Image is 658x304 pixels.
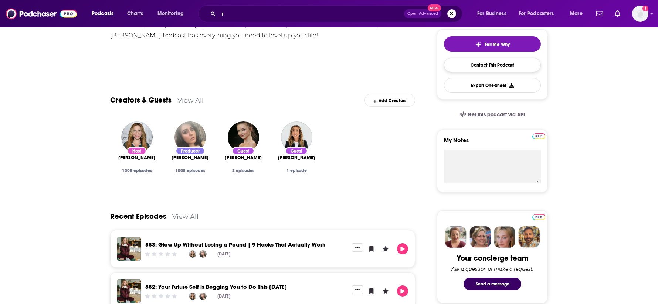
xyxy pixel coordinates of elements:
img: 883: Glow Up Without Losing a Pound | 9 Hacks That Actually Work [117,237,141,261]
button: open menu [152,8,193,20]
a: Show notifications dropdown [593,7,606,20]
a: Show notifications dropdown [612,7,623,20]
div: Ask a question or make a request. [451,266,533,272]
span: Logged in as sophiak [632,6,648,22]
img: Chelsea Harfoush [199,250,207,258]
img: tell me why sparkle [475,41,481,47]
button: Export One-Sheet [444,78,541,93]
div: Guest [232,147,254,155]
img: Podchaser Pro [532,214,545,220]
div: 1008 episodes [169,168,211,173]
button: Show More Button [352,243,363,251]
a: Chelsea Harfoush [172,155,208,161]
button: Play [397,285,408,297]
div: Search podcasts, credits, & more... [205,5,469,22]
img: User Profile [632,6,648,22]
img: Barbara Profile [469,226,491,248]
img: Rachel Hollis [121,121,153,153]
button: Leave a Rating [380,243,391,254]
button: Play [397,243,408,254]
div: [DATE] [217,251,230,257]
span: [PERSON_NAME] [225,155,262,161]
a: Get this podcast via API [454,106,531,124]
span: Monitoring [157,9,184,19]
button: Show More Button [352,285,363,294]
a: 883: Glow Up Without Losing a Pound | 9 Hacks That Actually Work [145,241,325,248]
div: 1008 episodes [116,168,157,173]
button: Send a message [464,278,521,290]
button: tell me why sparkleTell Me Why [444,36,541,52]
img: Podchaser - Follow, Share and Rate Podcasts [6,7,77,21]
span: For Business [477,9,506,19]
img: Jules Profile [494,226,515,248]
img: Chelsea Harfoush [199,293,207,300]
button: Show profile menu [632,6,648,22]
div: Your concierge team [457,254,528,263]
a: Miranda Kerr [225,155,262,161]
span: For Podcasters [519,9,554,19]
div: Community Rating: 0 out of 5 [144,294,178,299]
button: open menu [565,8,592,20]
div: 1 episode [276,168,317,173]
img: Podchaser Pro [532,133,545,139]
svg: Add a profile image [642,6,648,11]
a: Rachel Hollis [118,155,155,161]
img: Rachel Hollis [189,250,196,258]
div: Community Rating: 0 out of 5 [144,251,178,257]
span: Open Advanced [407,12,438,16]
div: Producer [176,147,205,155]
a: Creators & Guests [110,96,172,105]
span: More [570,9,583,19]
span: Charts [127,9,143,19]
span: [PERSON_NAME] [118,155,155,161]
button: Open AdvancedNew [404,9,441,18]
a: Pro website [532,213,545,220]
button: open menu [514,8,565,20]
div: [DATE] [217,294,230,299]
span: Get this podcast via API [468,111,525,118]
img: Miranda Kerr [228,121,259,153]
button: Bookmark Episode [366,243,377,254]
img: Sydney Profile [445,226,467,248]
a: View All [177,96,204,104]
div: Guest [285,147,308,155]
img: Rachel Hollis [189,293,196,300]
button: open menu [87,8,123,20]
div: 2 episodes [223,168,264,173]
img: Jon Profile [518,226,540,248]
img: Elisa Hallerman [281,121,312,153]
div: Add Creators [364,94,415,107]
span: [PERSON_NAME] [172,155,208,161]
a: Charts [122,8,147,20]
a: Recent Episodes [110,212,166,221]
button: Leave a Rating [380,285,391,297]
span: Tell Me Why [484,41,510,47]
span: New [428,4,441,11]
div: Host [127,147,146,155]
input: Search podcasts, credits, & more... [218,8,404,20]
label: My Notes [444,137,541,150]
a: Pro website [532,132,545,139]
span: Podcasts [92,9,113,19]
button: open menu [472,8,516,20]
a: Elisa Hallerman [278,155,315,161]
a: Contact This Podcast [444,58,541,72]
button: Bookmark Episode [366,285,377,297]
img: 882: Your Future Self is Begging You to Do This Today [117,279,141,303]
a: 882: Your Future Self is Begging You to Do This Today [145,283,287,290]
img: Chelsea Harfoush [174,121,206,153]
a: View All [172,213,199,220]
span: [PERSON_NAME] [278,155,315,161]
